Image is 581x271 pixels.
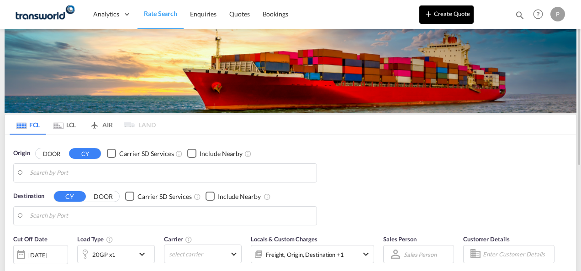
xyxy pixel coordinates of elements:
[530,6,546,22] span: Help
[185,236,192,243] md-icon: The selected Trucker/Carrierwill be displayed in the rate results If the rates are from another f...
[530,6,550,23] div: Help
[93,10,119,19] span: Analytics
[515,10,525,24] div: icon-magnify
[14,4,75,25] img: f753ae806dec11f0841701cdfdf085c0.png
[10,115,156,135] md-pagination-wrapper: Use the left and right arrow keys to navigate between tabs
[92,248,116,261] div: 20GP x1
[125,192,192,201] md-checkbox: Checkbox No Ink
[13,235,48,243] span: Cut Off Date
[83,115,119,135] md-tab-item: AIR
[13,192,44,201] span: Destination
[5,29,576,113] img: LCL+%26+FCL+BACKGROUND.png
[13,149,30,158] span: Origin
[229,10,249,18] span: Quotes
[463,235,509,243] span: Customer Details
[483,247,551,261] input: Enter Customer Details
[137,249,152,260] md-icon: icon-chevron-down
[550,7,565,21] div: P
[69,148,101,159] button: CY
[175,150,183,157] md-icon: Unchecked: Search for CY (Container Yard) services for all selected carriers.Checked : Search for...
[190,10,217,18] span: Enquiries
[36,148,68,159] button: DOOR
[106,236,113,243] md-icon: icon-information-outline
[28,251,47,259] div: [DATE]
[403,248,438,261] md-select: Sales Person
[218,192,261,201] div: Include Nearby
[360,249,371,260] md-icon: icon-chevron-down
[194,193,201,200] md-icon: Unchecked: Search for CY (Container Yard) services for all selected carriers.Checked : Search for...
[266,248,344,261] div: Freight Origin Destination Factory Stuffing
[77,235,113,243] span: Load Type
[164,235,192,243] span: Carrier
[54,191,86,202] button: CY
[383,235,417,243] span: Sales Person
[200,149,243,158] div: Include Nearby
[251,235,317,243] span: Locals & Custom Charges
[137,192,192,201] div: Carrier SD Services
[419,5,474,24] button: icon-plus 400-fgCreate Quote
[87,191,119,202] button: DOOR
[30,209,312,223] input: Search by Port
[46,115,83,135] md-tab-item: LCL
[77,245,155,263] div: 20GP x1icon-chevron-down
[119,149,174,158] div: Carrier SD Services
[89,120,100,126] md-icon: icon-airplane
[187,149,243,158] md-checkbox: Checkbox No Ink
[423,8,434,19] md-icon: icon-plus 400-fg
[264,193,271,200] md-icon: Unchecked: Ignores neighbouring ports when fetching rates.Checked : Includes neighbouring ports w...
[251,245,374,263] div: Freight Origin Destination Factory Stuffingicon-chevron-down
[30,166,312,180] input: Search by Port
[144,10,177,17] span: Rate Search
[13,245,68,264] div: [DATE]
[107,149,174,158] md-checkbox: Checkbox No Ink
[244,150,252,157] md-icon: Unchecked: Ignores neighbouring ports when fetching rates.Checked : Includes neighbouring ports w...
[263,10,288,18] span: Bookings
[10,115,46,135] md-tab-item: FCL
[515,10,525,20] md-icon: icon-magnify
[206,192,261,201] md-checkbox: Checkbox No Ink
